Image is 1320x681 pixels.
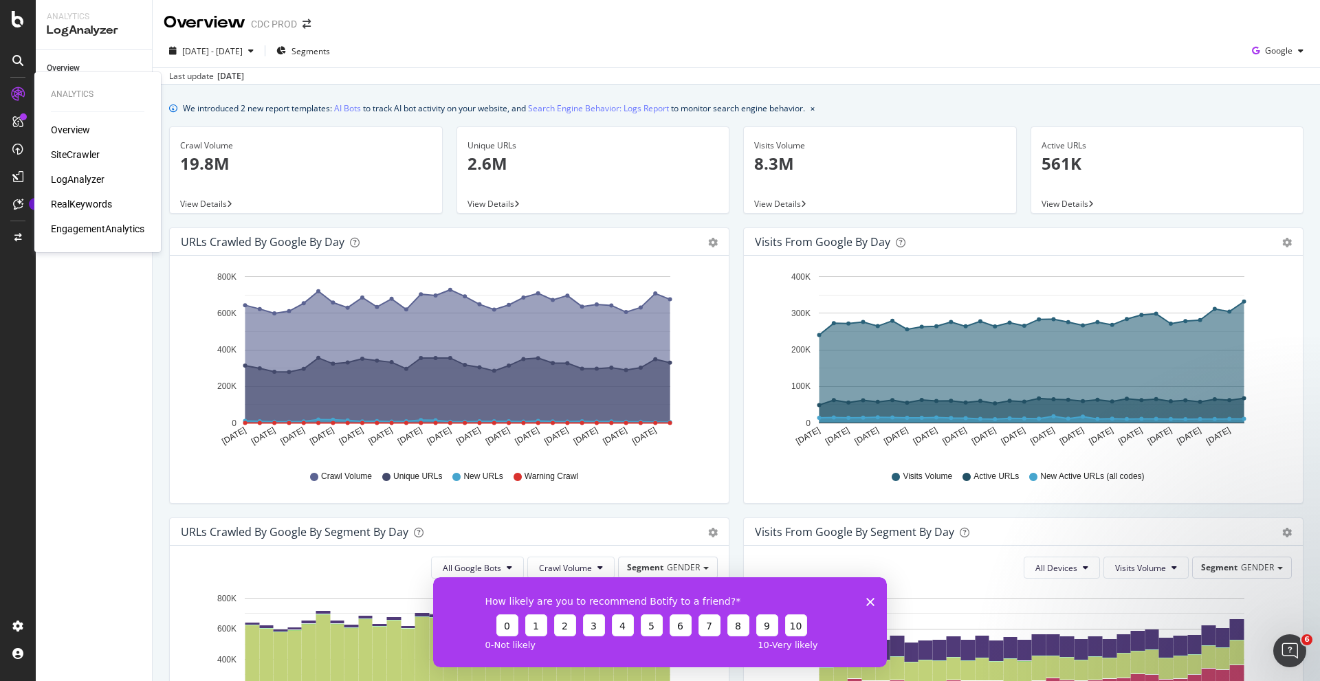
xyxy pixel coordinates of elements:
[183,101,805,115] div: We introduced 2 new report templates: to track AI bot activity on your website, and to monitor se...
[217,624,236,634] text: 600K
[824,425,851,447] text: [DATE]
[47,23,141,38] div: LogAnalyzer
[217,70,244,82] div: [DATE]
[467,198,514,210] span: View Details
[51,197,112,211] a: RealKeywords
[217,345,236,355] text: 400K
[970,425,998,447] text: [DATE]
[542,425,570,447] text: [DATE]
[539,562,592,574] span: Crawl Volume
[1301,634,1312,645] span: 6
[454,425,482,447] text: [DATE]
[514,425,541,447] text: [DATE]
[217,382,236,392] text: 200K
[180,152,432,175] p: 19.8M
[754,139,1006,152] div: Visits Volume
[528,101,669,115] a: Search Engine Behavior: Logs Report
[1042,139,1293,152] div: Active URLs
[1103,557,1189,579] button: Visits Volume
[853,425,881,447] text: [DATE]
[217,594,236,603] text: 800K
[180,198,227,210] span: View Details
[1000,425,1027,447] text: [DATE]
[973,471,1019,482] span: Active URLs
[51,172,104,186] a: LogAnalyzer
[755,235,890,249] div: Visits from Google by day
[1241,561,1274,573] span: GENDER
[396,425,423,447] text: [DATE]
[754,198,801,210] span: View Details
[467,152,719,175] p: 2.6M
[1024,557,1100,579] button: All Devices
[463,471,503,482] span: New URLs
[308,425,335,447] text: [DATE]
[1282,528,1292,537] div: gear
[302,19,311,29] div: arrow-right-arrow-left
[1040,471,1144,482] span: New Active URLs (all codes)
[1273,634,1306,667] iframe: Intercom live chat
[51,123,90,137] a: Overview
[164,11,245,34] div: Overview
[527,557,615,579] button: Crawl Volume
[754,152,1006,175] p: 8.3M
[366,425,394,447] text: [DATE]
[1058,425,1086,447] text: [DATE]
[251,17,297,31] div: CDC PROD
[164,40,259,62] button: [DATE] - [DATE]
[806,418,811,428] text: 0
[467,139,719,152] div: Unique URLs
[180,139,432,152] div: Crawl Volume
[47,61,142,76] a: Overview
[217,309,236,318] text: 600K
[431,557,524,579] button: All Google Bots
[630,425,658,447] text: [DATE]
[1115,562,1166,574] span: Visits Volume
[250,425,277,447] text: [DATE]
[912,425,939,447] text: [DATE]
[338,425,365,447] text: [DATE]
[794,425,822,447] text: [DATE]
[1035,562,1077,574] span: All Devices
[1175,425,1202,447] text: [DATE]
[51,222,144,236] div: EngagementAnalytics
[321,471,372,482] span: Crawl Volume
[1282,238,1292,247] div: gear
[217,655,236,665] text: 400K
[181,267,713,458] svg: A chart.
[51,148,100,161] a: SiteCrawler
[29,198,41,210] div: Tooltip anchor
[1028,425,1056,447] text: [DATE]
[334,101,361,115] a: AI Bots
[279,425,307,447] text: [DATE]
[291,45,330,57] span: Segments
[1201,561,1237,573] span: Segment
[1042,198,1088,210] span: View Details
[217,272,236,282] text: 800K
[755,525,954,539] div: Visits from Google By Segment By Day
[601,425,628,447] text: [DATE]
[791,345,811,355] text: 200K
[47,11,141,23] div: Analytics
[1204,425,1232,447] text: [DATE]
[791,382,811,392] text: 100K
[1146,425,1174,447] text: [DATE]
[1265,45,1292,56] span: Google
[572,425,599,447] text: [DATE]
[807,98,818,118] button: close banner
[181,525,408,539] div: URLs Crawled by Google By Segment By Day
[627,561,663,573] span: Segment
[1088,425,1115,447] text: [DATE]
[708,238,718,247] div: gear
